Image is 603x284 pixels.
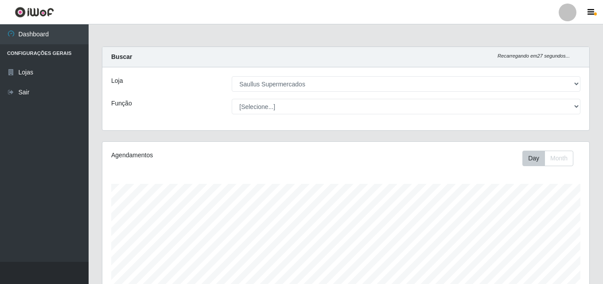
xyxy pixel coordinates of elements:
[498,53,570,58] i: Recarregando em 27 segundos...
[15,7,54,18] img: CoreUI Logo
[111,53,132,60] strong: Buscar
[522,151,580,166] div: Toolbar with button groups
[522,151,545,166] button: Day
[522,151,573,166] div: First group
[545,151,573,166] button: Month
[111,99,132,108] label: Função
[111,151,299,160] div: Agendamentos
[111,76,123,86] label: Loja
